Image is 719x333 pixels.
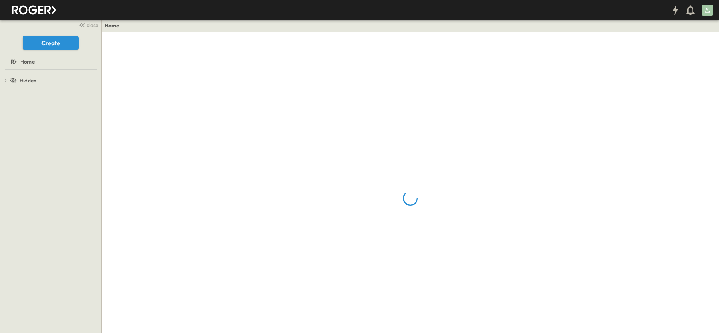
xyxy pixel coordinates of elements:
[87,21,98,29] span: close
[20,77,37,84] span: Hidden
[23,36,79,50] button: Create
[76,20,100,30] button: close
[105,22,119,29] a: Home
[2,56,98,67] a: Home
[20,58,35,65] span: Home
[105,22,124,29] nav: breadcrumbs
